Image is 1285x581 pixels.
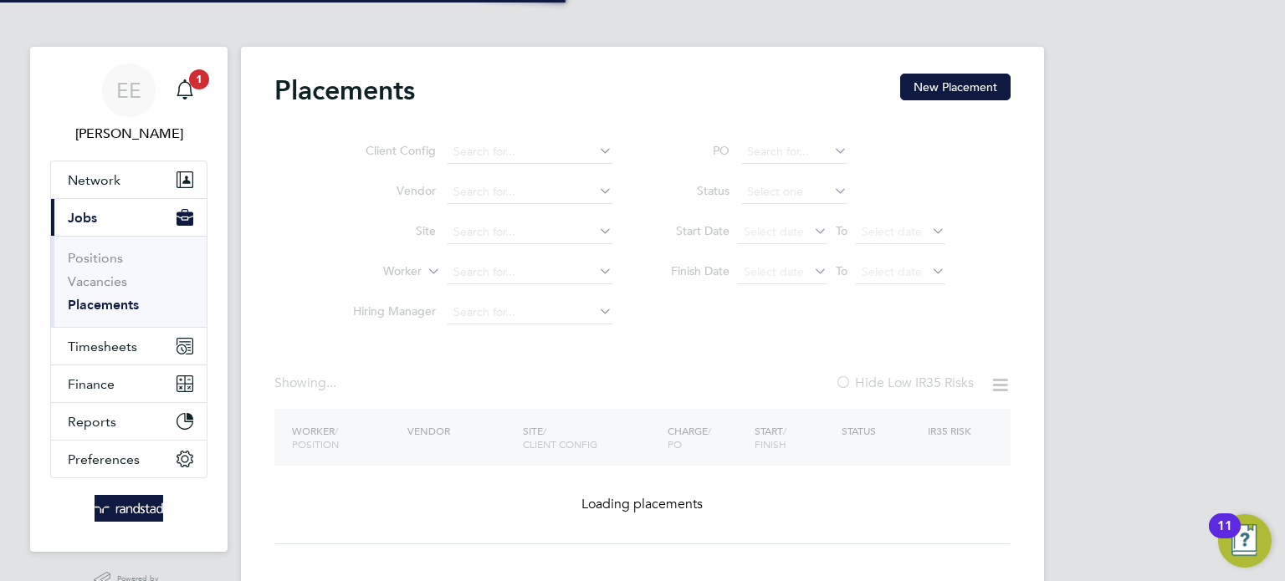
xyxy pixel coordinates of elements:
[68,172,120,188] span: Network
[51,236,207,327] div: Jobs
[51,161,207,198] button: Network
[50,64,207,144] a: EE[PERSON_NAME]
[68,376,115,392] span: Finance
[68,297,139,313] a: Placements
[1218,514,1272,568] button: Open Resource Center, 11 new notifications
[51,328,207,364] button: Timesheets
[116,79,141,101] span: EE
[326,375,336,391] span: ...
[274,375,340,392] div: Showing
[51,441,207,477] button: Preferences
[168,64,202,117] a: 1
[68,339,137,354] span: Timesheets
[835,375,974,391] label: Hide Low IR35 Risks
[30,47,228,552] nav: Main navigation
[95,495,164,522] img: randstad-logo-retina.png
[900,74,1011,100] button: New Placement
[274,74,415,107] h2: Placements
[68,210,97,226] span: Jobs
[68,451,140,467] span: Preferences
[1217,526,1232,548] div: 11
[68,414,116,430] span: Reports
[68,250,123,266] a: Positions
[50,495,207,522] a: Go to home page
[51,199,207,236] button: Jobs
[51,365,207,402] button: Finance
[50,124,207,144] span: Elliott Ebanks
[51,403,207,440] button: Reports
[68,273,127,289] a: Vacancies
[189,69,209,89] span: 1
